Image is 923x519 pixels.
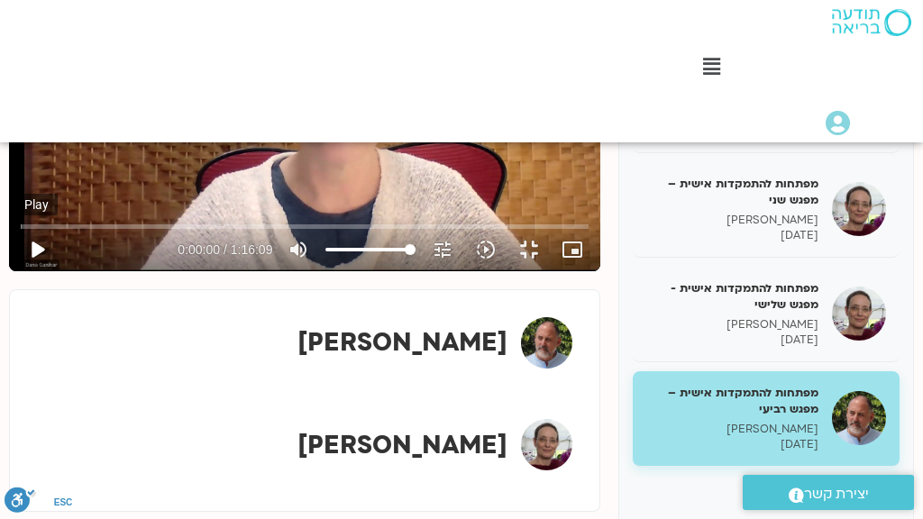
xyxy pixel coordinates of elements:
[646,332,818,348] p: [DATE]
[297,428,507,462] strong: [PERSON_NAME]
[832,287,886,341] img: מפתחות להתמקדות אישית -מפגש שלישי
[804,482,869,506] span: יצירת קשר
[521,317,572,369] img: ברוך ברנר
[646,228,818,243] p: [DATE]
[832,391,886,445] img: מפתחות להתמקדות אישית – מפגש רביעי
[646,317,818,332] p: [PERSON_NAME]
[521,419,572,470] img: דנה גניהר
[646,176,818,208] h5: מפתחות להתמקדות אישית – מפגש שני
[646,280,818,313] h5: מפתחות להתמקדות אישית -מפגש שלישי
[832,9,911,36] img: תודעה בריאה
[646,422,818,437] p: [PERSON_NAME]
[832,182,886,236] img: מפתחות להתמקדות אישית – מפגש שני
[646,437,818,452] p: [DATE]
[297,325,507,360] strong: [PERSON_NAME]
[743,475,914,510] a: יצירת קשר
[646,213,818,228] p: [PERSON_NAME]
[646,385,818,417] h5: מפתחות להתמקדות אישית – מפגש רביעי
